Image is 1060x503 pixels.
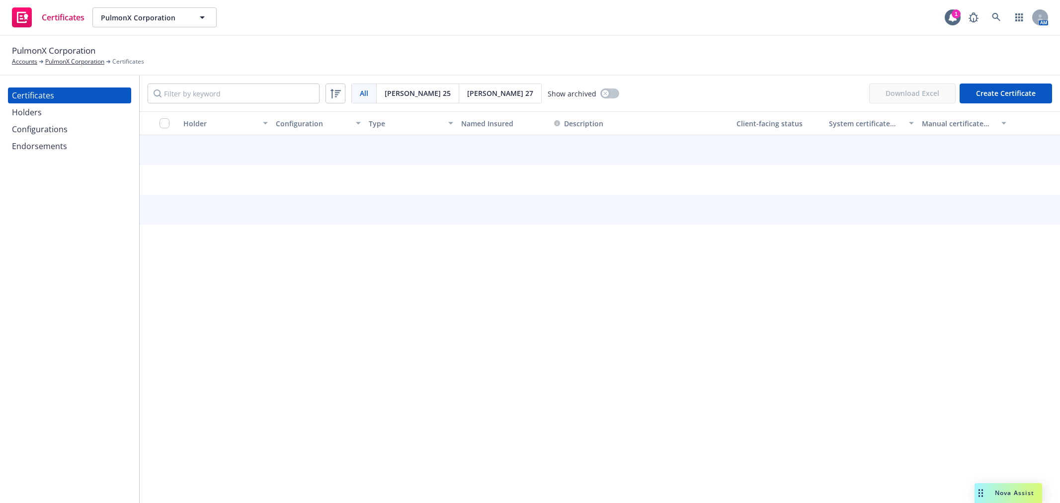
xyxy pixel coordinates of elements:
[12,104,42,120] div: Holders
[964,7,983,27] a: Report a Bug
[160,118,169,128] input: Select all
[1009,7,1029,27] a: Switch app
[736,118,821,129] div: Client-facing status
[8,121,131,137] a: Configurations
[467,88,533,98] span: [PERSON_NAME] 27
[869,84,956,103] span: Download Excel
[461,118,546,129] div: Named Insured
[8,104,131,120] a: Holders
[986,7,1006,27] a: Search
[825,111,917,135] button: System certificate last generated
[112,57,144,66] span: Certificates
[272,111,364,135] button: Configuration
[12,44,95,57] span: PulmonX Corporation
[922,118,995,129] div: Manual certificate last generated
[101,12,187,23] span: PulmonX Corporation
[179,111,272,135] button: Holder
[554,118,603,129] button: Description
[385,88,451,98] span: [PERSON_NAME] 25
[918,111,1010,135] button: Manual certificate last generated
[369,118,442,129] div: Type
[92,7,217,27] button: PulmonX Corporation
[457,111,550,135] button: Named Insured
[12,57,37,66] a: Accounts
[975,483,987,503] div: Drag to move
[975,483,1042,503] button: Nova Assist
[12,138,67,154] div: Endorsements
[365,111,457,135] button: Type
[960,84,1052,103] button: Create Certificate
[45,57,104,66] a: PulmonX Corporation
[8,87,131,103] a: Certificates
[995,489,1034,497] span: Nova Assist
[8,3,88,31] a: Certificates
[360,88,368,98] span: All
[952,9,961,18] div: 1
[42,13,84,21] span: Certificates
[548,88,596,99] span: Show archived
[12,87,54,103] div: Certificates
[148,84,320,103] input: Filter by keyword
[733,111,825,135] button: Client-facing status
[8,138,131,154] a: Endorsements
[276,118,349,129] div: Configuration
[829,118,902,129] div: System certificate last generated
[12,121,68,137] div: Configurations
[183,118,257,129] div: Holder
